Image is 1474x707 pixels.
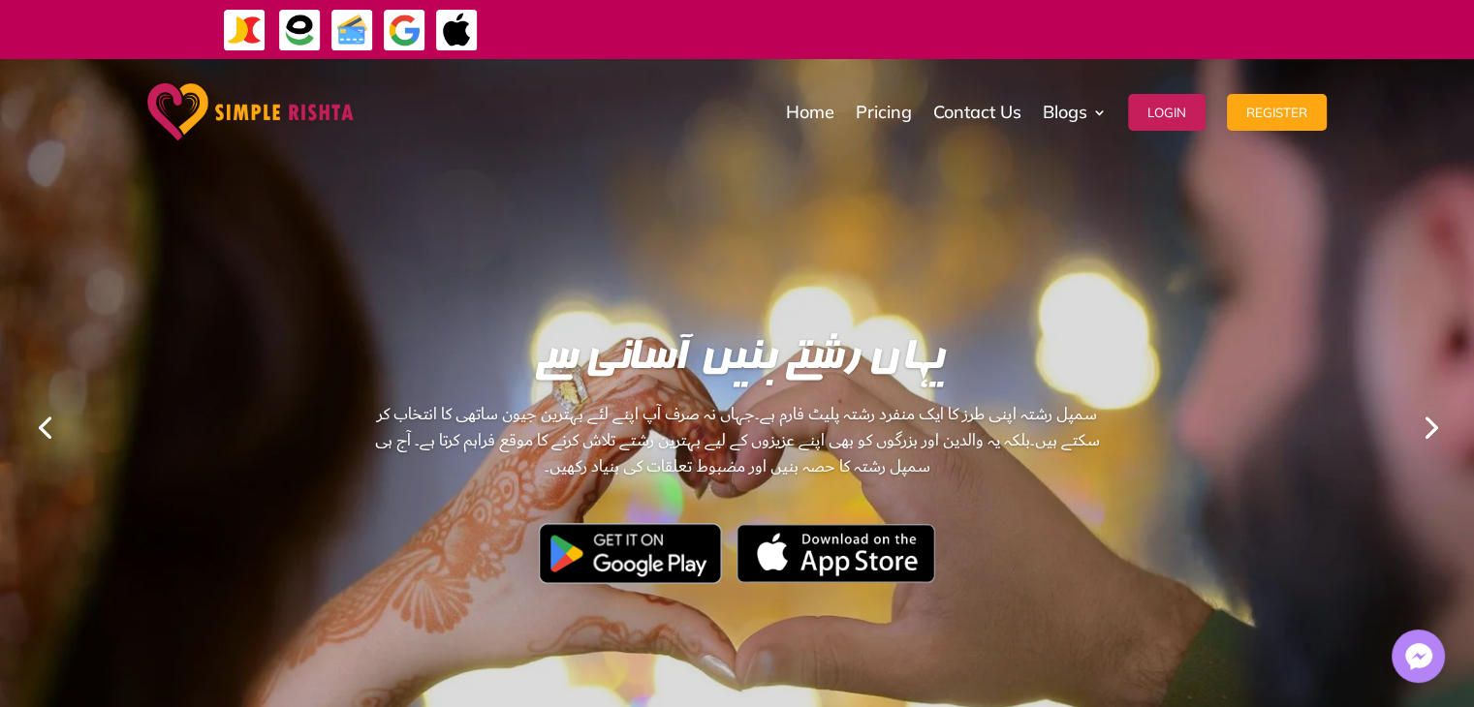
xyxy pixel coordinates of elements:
[1128,64,1206,161] a: Login
[856,64,912,161] a: Pricing
[539,523,722,583] img: Google Play
[330,9,374,52] img: Credit Cards
[1399,637,1438,676] img: Messenger
[786,64,834,161] a: Home
[372,401,1102,591] : سمپل رشتہ اپنی طرز کا ایک منفرد رشتہ پلیٹ فارم ہے۔جہاں نہ صرف آپ اپنے لئے بہترین جیون ساتھی کا ان...
[435,9,479,52] img: ApplePay-icon
[933,64,1021,161] a: Contact Us
[1128,94,1206,131] button: Login
[538,17,1374,41] div: ایپ میں پیمنٹ صرف گوگل پے اور ایپل پے کے ذریعے ممکن ہے۔ ، یا کریڈٹ کارڈ کے ذریعے ویب سائٹ پر ہوگی۔
[278,9,322,52] img: EasyPaisa-icon
[860,12,902,46] strong: ایزی پیسہ
[1227,64,1327,161] a: Register
[907,12,948,46] strong: جاز کیش
[383,9,426,52] img: GooglePay-icon
[223,9,267,52] img: JazzCash-icon
[1227,94,1327,131] button: Register
[372,338,1102,391] h1: یہاں رشتے بنیں آسانی سے
[1043,64,1107,161] a: Blogs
